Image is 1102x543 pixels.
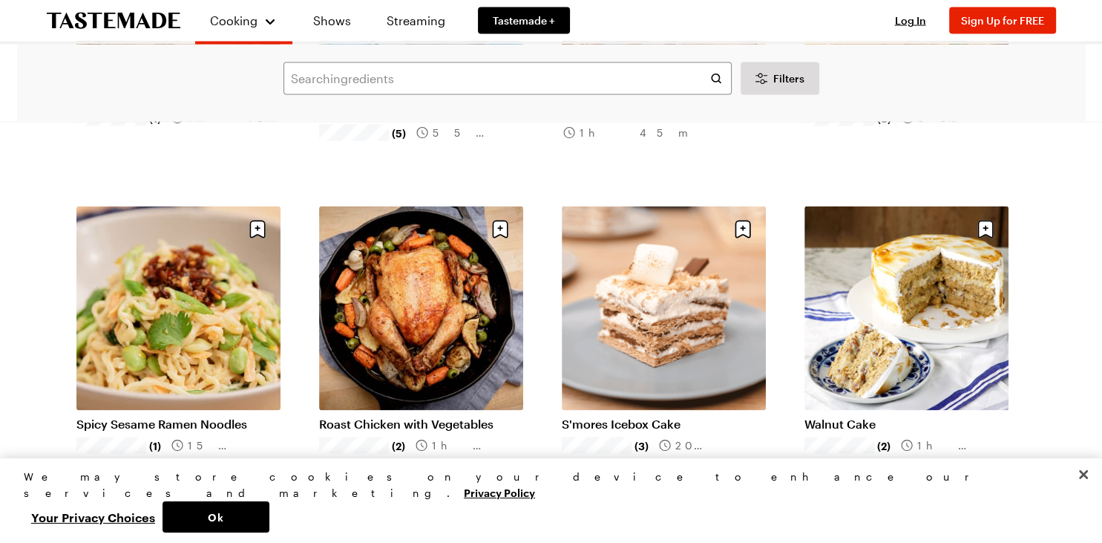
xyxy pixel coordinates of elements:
[729,215,757,244] button: Save recipe
[895,14,926,27] span: Log In
[562,417,766,432] a: S'mores Icebox Cake
[243,215,272,244] button: Save recipe
[163,501,269,533] button: Ok
[971,215,1000,244] button: Save recipe
[949,7,1056,34] button: Sign Up for FREE
[24,501,163,533] button: Your Privacy Choices
[804,417,1008,432] a: Walnut Cake
[478,7,570,34] a: Tastemade +
[24,469,1066,533] div: Privacy
[210,13,258,27] span: Cooking
[464,485,535,499] a: More information about your privacy, opens in a new tab
[47,13,180,30] a: To Tastemade Home Page
[486,215,514,244] button: Save recipe
[319,417,523,432] a: Roast Chicken with Vegetables
[210,6,278,36] button: Cooking
[961,14,1044,27] span: Sign Up for FREE
[741,62,819,95] button: Desktop filters
[24,469,1066,501] div: We may store cookies on your device to enhance our services and marketing.
[773,71,804,86] span: Filters
[1067,458,1100,491] button: Close
[881,13,940,28] button: Log In
[493,13,555,28] span: Tastemade +
[76,417,281,432] a: Spicy Sesame Ramen Noodles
